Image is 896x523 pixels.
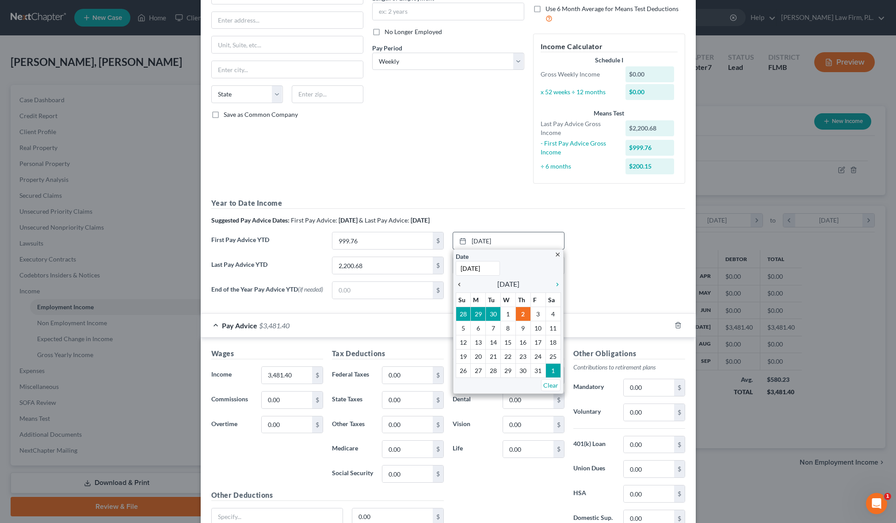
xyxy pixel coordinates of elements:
td: 17 [530,335,545,350]
th: Th [515,293,530,307]
span: Pay Period [372,44,402,52]
label: 401(k) Loan [569,436,619,454]
label: Date [456,252,469,261]
div: $200.15 [625,158,674,174]
th: W [501,293,516,307]
label: State Taxes [328,391,378,409]
div: $ [433,392,443,408]
td: 12 [456,335,471,350]
i: close [554,251,561,258]
div: $ [553,441,564,458]
div: $ [433,465,443,482]
input: 0.00 [332,257,433,274]
td: 7 [486,321,501,335]
input: 0.00 [503,392,553,408]
td: 2 [515,307,530,321]
td: 14 [486,335,501,350]
div: $ [553,416,564,433]
input: 0.00 [382,416,432,433]
td: 10 [530,321,545,335]
input: 0.00 [262,416,312,433]
td: 19 [456,350,471,364]
div: x 52 weeks ÷ 12 months [536,88,621,96]
h5: Other Obligations [573,348,685,359]
a: [DATE] [453,232,564,249]
div: Gross Weekly Income [536,70,621,79]
td: 21 [486,350,501,364]
input: 0.00 [382,441,432,458]
label: Vision [448,416,499,434]
input: Unit, Suite, etc... [212,36,363,53]
label: Other Taxes [328,416,378,434]
div: ÷ 6 months [536,162,621,171]
a: close [554,249,561,259]
div: $ [433,282,443,299]
input: 1/1/2013 [456,261,500,276]
input: 0.00 [262,367,312,384]
a: chevron_right [549,279,561,289]
span: Income [211,370,232,378]
h5: Insurance Deductions [453,348,564,359]
p: Contributions to retirement plans [573,363,685,372]
td: 25 [545,350,560,364]
td: 20 [471,350,486,364]
div: $0.00 [625,66,674,82]
span: $3,481.40 [259,321,290,330]
td: 5 [456,321,471,335]
iframe: Intercom live chat [866,493,887,514]
div: $ [312,392,323,408]
td: 11 [545,321,560,335]
td: 28 [486,364,501,378]
td: 29 [501,364,516,378]
td: 15 [501,335,516,350]
input: 0.00 [332,282,433,299]
input: 0.00 [624,404,674,421]
h5: Tax Deductions [332,348,444,359]
div: $ [433,416,443,433]
td: 24 [530,350,545,364]
a: Clear [541,379,560,391]
div: $ [433,257,443,274]
label: End of the Year Pay Advice YTD [207,281,328,306]
td: 1 [545,364,560,378]
td: 3 [530,307,545,321]
div: $ [433,367,443,384]
input: 0.00 [503,441,553,458]
input: 0.00 [624,379,674,396]
td: 27 [471,364,486,378]
strong: Suggested Pay Advice Dates: [211,216,290,224]
a: chevron_left [456,279,467,289]
td: 22 [501,350,516,364]
td: 1 [501,307,516,321]
input: 0.00 [624,485,674,502]
div: $ [312,367,323,384]
label: Life [448,440,499,458]
td: 30 [515,364,530,378]
input: 0.00 [382,392,432,408]
label: Medicare [328,440,378,458]
th: F [530,293,545,307]
label: Dental [448,391,499,409]
label: Mandatory [569,379,619,396]
td: 4 [545,307,560,321]
div: Means Test [541,109,678,118]
td: 6 [471,321,486,335]
span: (if needed) [298,285,323,293]
th: Tu [486,293,501,307]
div: Last Pay Advice Gross Income [536,119,621,137]
input: Enter zip... [292,85,363,103]
input: Enter city... [212,61,363,78]
div: - First Pay Advice Gross Income [536,139,621,157]
input: 0.00 [262,392,312,408]
td: 31 [530,364,545,378]
h5: Wages [211,348,323,359]
td: 26 [456,364,471,378]
input: 0.00 [624,461,674,477]
div: $ [674,379,685,396]
label: HSA [569,485,619,503]
label: Social Security [328,465,378,483]
span: Use 6 Month Average for Means Test Deductions [545,5,679,12]
div: $ [674,485,685,502]
h5: Year to Date Income [211,198,685,209]
td: 29 [471,307,486,321]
